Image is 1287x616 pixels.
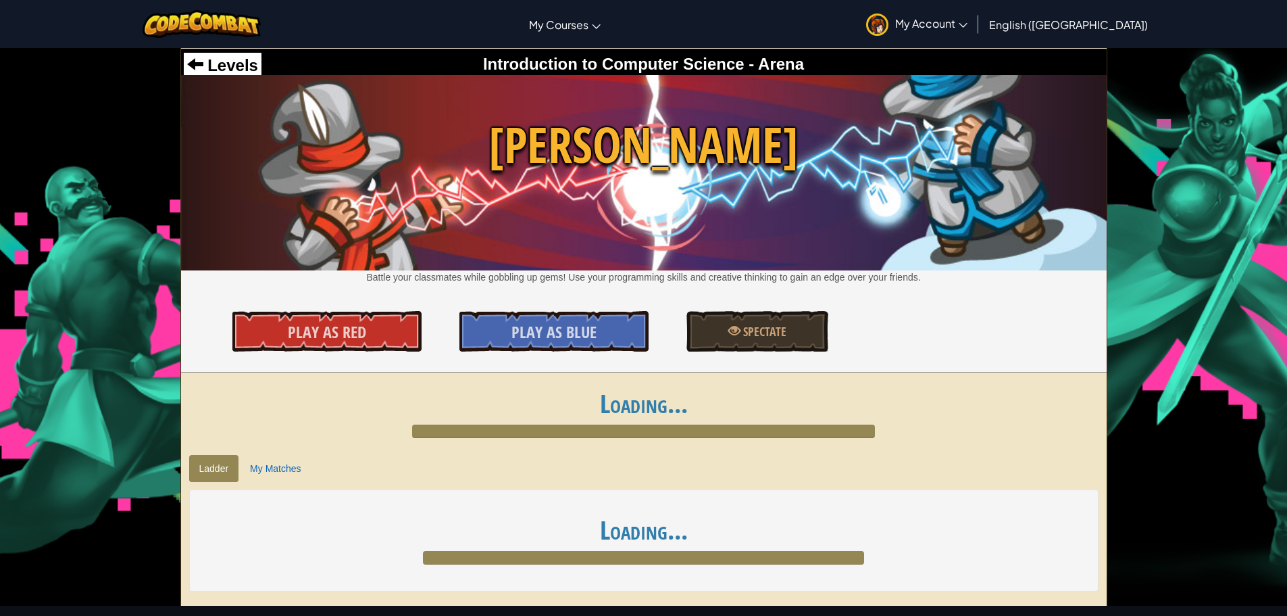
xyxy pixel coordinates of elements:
span: Play As Red [288,321,366,343]
h1: Loading... [203,516,1085,544]
p: Battle your classmates while gobbling up gems! Use your programming skills and creative thinking ... [181,270,1107,284]
span: My Courses [529,18,588,32]
img: CodeCombat logo [143,10,261,38]
span: [PERSON_NAME] [181,110,1107,180]
a: Levels [187,56,258,74]
span: Spectate [740,323,786,340]
img: Wakka Maul [181,75,1107,270]
span: English ([GEOGRAPHIC_DATA]) [989,18,1148,32]
span: - Arena [745,55,804,73]
span: Levels [203,56,258,74]
a: English ([GEOGRAPHIC_DATA]) [982,6,1155,43]
span: My Account [895,16,967,30]
a: My Courses [522,6,607,43]
a: My Matches [240,455,311,482]
a: My Account [859,3,974,45]
a: Ladder [189,455,239,482]
span: Introduction to Computer Science [483,55,745,73]
h1: Loading... [181,389,1107,418]
img: avatar [866,14,888,36]
a: Spectate [686,311,828,352]
span: Play As Blue [511,321,597,343]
